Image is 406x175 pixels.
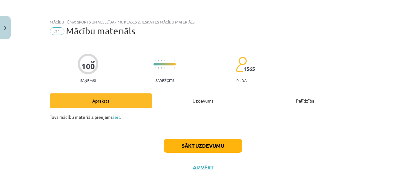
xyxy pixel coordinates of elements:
div: Uzdevums [152,93,254,108]
img: icon-close-lesson-0947bae3869378f0d4975bcd49f059093ad1ed9edebbc8119c70593378902aed.svg [4,26,7,30]
div: Apraksts [50,93,152,108]
img: students-c634bb4e5e11cddfef0936a35e636f08e4e9abd3cc4e673bd6f9a4125e45ecb1.svg [236,57,247,72]
p: Sarežģīts [155,78,174,83]
span: Mācību materiāls [66,26,135,36]
p: pilda [236,78,246,83]
img: icon-short-line-57e1e144782c952c97e751825c79c345078a6d821885a25fce030b3d8c18986b.svg [167,67,168,69]
img: icon-short-line-57e1e144782c952c97e751825c79c345078a6d821885a25fce030b3d8c18986b.svg [164,60,165,61]
div: 100 [82,62,95,71]
span: #1 [50,27,64,35]
img: icon-short-line-57e1e144782c952c97e751825c79c345078a6d821885a25fce030b3d8c18986b.svg [167,60,168,61]
span: 1565 [244,66,255,72]
img: icon-short-line-57e1e144782c952c97e751825c79c345078a6d821885a25fce030b3d8c18986b.svg [161,60,162,61]
img: icon-short-line-57e1e144782c952c97e751825c79c345078a6d821885a25fce030b3d8c18986b.svg [158,60,159,61]
a: šeit [113,114,120,120]
div: Palīdzība [254,93,356,108]
img: icon-short-line-57e1e144782c952c97e751825c79c345078a6d821885a25fce030b3d8c18986b.svg [161,67,162,69]
button: Aizvērt [191,164,215,171]
p: Tavs mācību materiāls pieejams . [50,114,356,120]
div: Mācību tēma: Sports un veselība - 10. klases 2. ieskaites mācību materiāls [50,20,356,24]
button: Sākt uzdevumu [164,139,242,153]
p: Saņemsi [78,78,98,83]
img: icon-short-line-57e1e144782c952c97e751825c79c345078a6d821885a25fce030b3d8c18986b.svg [158,67,159,69]
img: icon-short-line-57e1e144782c952c97e751825c79c345078a6d821885a25fce030b3d8c18986b.svg [164,67,165,69]
span: XP [91,60,95,63]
